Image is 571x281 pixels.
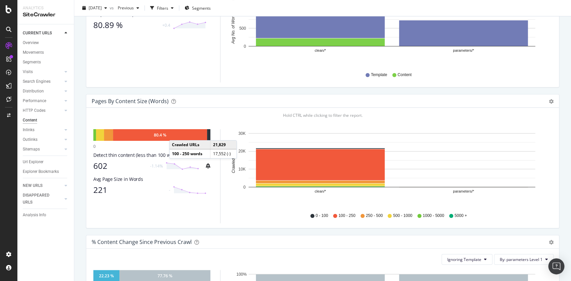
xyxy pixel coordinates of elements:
[447,257,481,262] span: Ignoring Template
[206,163,210,169] div: bell-plus
[23,68,63,75] a: Visits
[210,140,236,149] td: 21,829
[150,163,163,169] div: -1.14%
[92,239,192,245] div: % Content Change since Previous Crawl
[23,107,45,114] div: HTTP Codes
[239,131,246,136] text: 30K
[115,3,142,13] button: Previous
[23,39,39,46] div: Overview
[23,168,69,175] a: Explorer Bookmarks
[110,5,115,11] span: vs
[23,146,40,153] div: Sitemaps
[192,5,211,11] span: Segments
[500,257,543,262] span: By: parameters Level 1
[92,98,169,104] div: Pages by Content Size (Words)
[23,136,63,143] a: Outlinks
[23,146,63,153] a: Sitemaps
[23,117,37,124] div: Content
[23,159,69,166] a: Url Explorer
[231,148,236,173] text: Crawled URLs
[453,190,474,194] text: parameters/*
[23,78,51,85] div: Search Engines
[89,5,102,11] span: 2025 Aug. 30th
[23,168,59,175] div: Explorer Bookmarks
[23,5,69,11] div: Analytics
[23,49,44,56] div: Movements
[339,213,356,219] span: 100 - 250
[93,176,210,183] div: Avg Page Size in Words
[549,99,554,104] div: gear
[423,213,444,219] span: 1000 - 5000
[243,185,246,190] text: 0
[453,49,474,53] text: parameters/*
[23,182,42,189] div: NEW URLS
[23,136,37,143] div: Outlinks
[371,72,387,78] span: Template
[455,213,467,219] span: 5000 +
[93,185,165,195] div: 221
[23,30,63,37] a: CURRENT URLS
[23,126,63,133] a: Inlinks
[148,3,176,13] button: Filters
[23,212,69,219] a: Analysis Info
[228,129,547,207] svg: A chart.
[315,213,328,219] span: 0 - 100
[315,190,326,194] text: clean/*
[244,44,246,49] text: 0
[239,149,246,154] text: 20K
[23,88,44,95] div: Distribution
[23,59,41,66] div: Segments
[23,182,63,189] a: NEW URLS
[548,258,564,274] div: Open Intercom Messenger
[210,149,236,158] td: 17,552 (-)
[182,3,213,13] button: Segments
[162,22,170,28] div: +0.4
[397,72,411,78] span: Content
[23,78,63,85] a: Search Engines
[158,273,172,279] div: 77.76 %
[236,272,247,277] text: 100%
[23,126,34,133] div: Inlinks
[154,132,166,138] div: 80.4 %
[549,240,554,245] div: gear
[170,140,210,149] td: Crawled URLs
[23,88,63,95] a: Distribution
[157,5,168,11] div: Filters
[99,273,114,279] div: 22.23 %
[169,187,170,193] div: -
[23,11,69,19] div: SiteCrawler
[442,254,492,265] button: Ignoring Template
[23,192,63,206] a: DISAPPEARED URLS
[93,161,146,171] div: 602
[93,20,158,30] div: 80.89 %
[23,39,69,46] a: Overview
[80,3,110,13] button: [DATE]
[23,49,69,56] a: Movements
[393,213,412,219] span: 500 - 1000
[23,68,33,75] div: Visits
[23,117,69,124] a: Content
[23,30,52,37] div: CURRENT URLS
[115,5,134,11] span: Previous
[23,212,46,219] div: Analysis Info
[239,167,246,172] text: 10K
[170,149,210,158] td: 100 - 250 words
[23,97,63,104] a: Performance
[23,159,43,166] div: Url Explorer
[23,59,69,66] a: Segments
[494,254,554,265] button: By: parameters Level 1
[93,144,96,149] div: 0
[93,152,210,159] div: Detect thin content (less than 100 words)
[23,97,46,104] div: Performance
[315,49,326,53] text: clean/*
[23,192,57,206] div: DISAPPEARED URLS
[239,26,246,31] text: 500
[366,213,383,219] span: 250 - 500
[23,107,63,114] a: HTTP Codes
